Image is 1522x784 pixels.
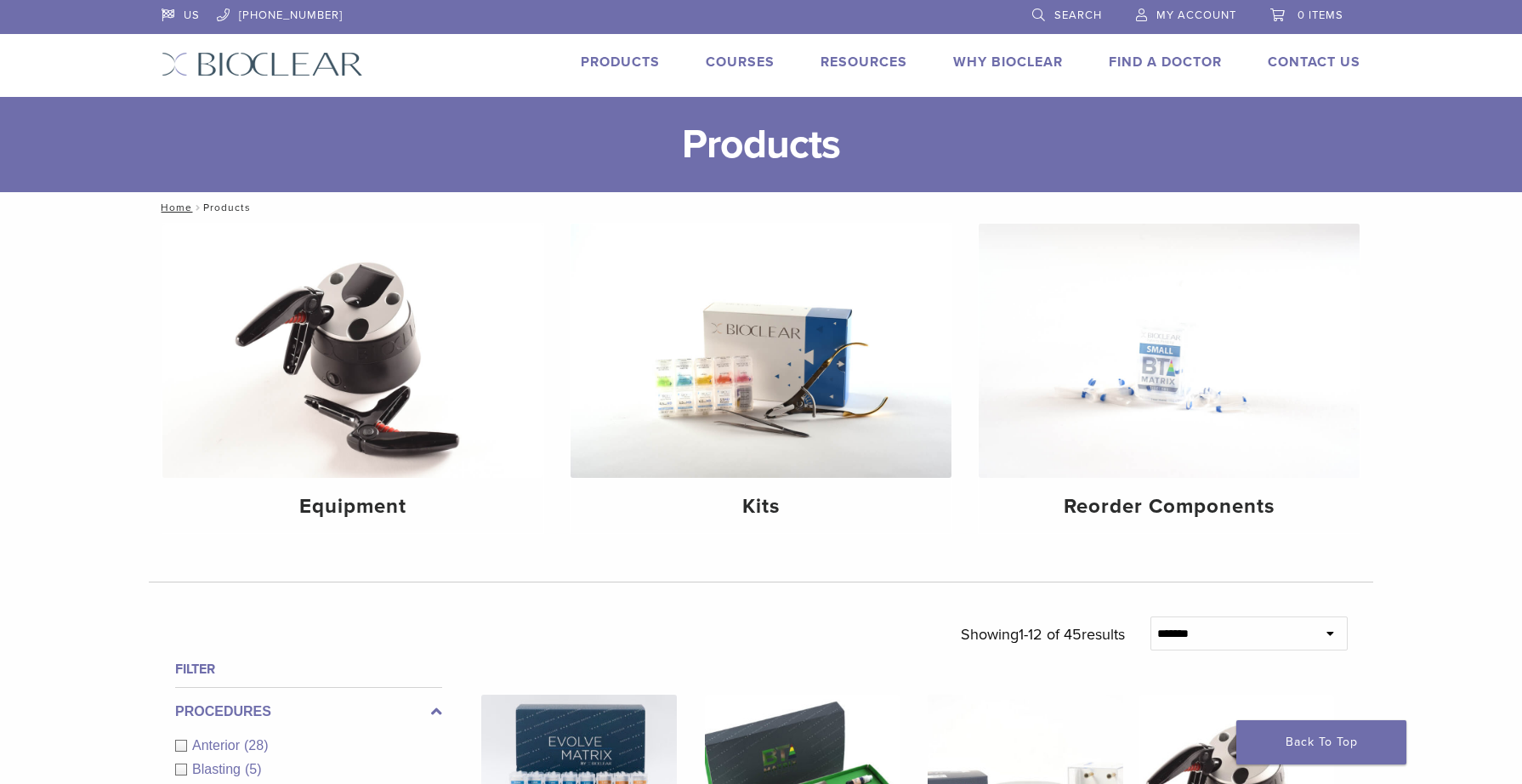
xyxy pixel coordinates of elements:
img: Bioclear [162,52,363,77]
a: Contact Us [1268,54,1360,71]
p: Showing results [961,616,1125,652]
a: Why Bioclear [953,54,1063,71]
a: Kits [571,224,951,533]
span: 0 items [1298,9,1343,22]
a: Reorder Components [979,224,1360,533]
a: Resources [821,54,907,71]
nav: Products [149,192,1373,223]
a: Equipment [162,224,543,533]
span: (28) [244,738,268,753]
a: Find A Doctor [1109,54,1222,71]
a: Back To Top [1236,720,1406,764]
img: Kits [571,224,951,478]
span: Anterior [192,738,244,753]
span: 1-12 of 45 [1019,625,1082,644]
h4: Reorder Components [992,491,1346,522]
span: Blasting [192,762,245,776]
label: Procedures [175,702,442,722]
span: (5) [245,762,262,776]
a: Home [156,202,192,213]
a: Courses [706,54,775,71]
img: Equipment [162,224,543,478]
span: My Account [1156,9,1236,22]
span: Search [1054,9,1102,22]
a: Products [581,54,660,71]
h4: Equipment [176,491,530,522]
h4: Filter [175,659,442,679]
span: / [192,203,203,212]
img: Reorder Components [979,224,1360,478]
h4: Kits [584,491,938,522]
